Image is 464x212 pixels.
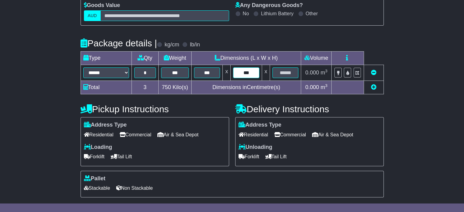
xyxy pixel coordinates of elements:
[239,130,268,139] span: Residential
[305,84,319,90] span: 0.000
[235,2,303,9] label: Any Dangerous Goods?
[191,52,301,65] td: Dimensions (L x W x H)
[261,11,293,16] label: Lithium Battery
[81,52,131,65] td: Type
[274,130,306,139] span: Commercial
[262,65,270,81] td: x
[158,81,191,94] td: Kilo(s)
[239,122,282,128] label: Address Type
[325,83,328,88] sup: 3
[265,152,287,161] span: Tail Lift
[305,70,319,76] span: 0.000
[239,152,259,161] span: Forklift
[131,81,158,94] td: 3
[84,2,120,9] label: Goods Value
[158,52,191,65] td: Weight
[84,175,106,182] label: Pallet
[157,130,199,139] span: Air & Sea Depot
[243,11,249,16] label: No
[301,52,332,65] td: Volume
[239,144,272,151] label: Unloading
[81,104,229,114] h4: Pickup Instructions
[371,70,376,76] a: Remove this item
[235,104,384,114] h4: Delivery Instructions
[164,41,179,48] label: kg/cm
[190,41,200,48] label: lb/in
[321,70,328,76] span: m
[120,130,151,139] span: Commercial
[81,81,131,94] td: Total
[191,81,301,94] td: Dimensions in Centimetre(s)
[111,152,132,161] span: Tail Lift
[162,84,171,90] span: 750
[84,183,110,193] span: Stackable
[81,38,157,48] h4: Package details |
[223,65,231,81] td: x
[325,69,328,73] sup: 3
[116,183,153,193] span: Non Stackable
[131,52,158,65] td: Qty
[306,11,318,16] label: Other
[371,84,376,90] a: Add new item
[321,84,328,90] span: m
[84,144,112,151] label: Loading
[84,130,113,139] span: Residential
[84,10,101,21] label: AUD
[312,130,353,139] span: Air & Sea Depot
[84,152,105,161] span: Forklift
[84,122,127,128] label: Address Type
